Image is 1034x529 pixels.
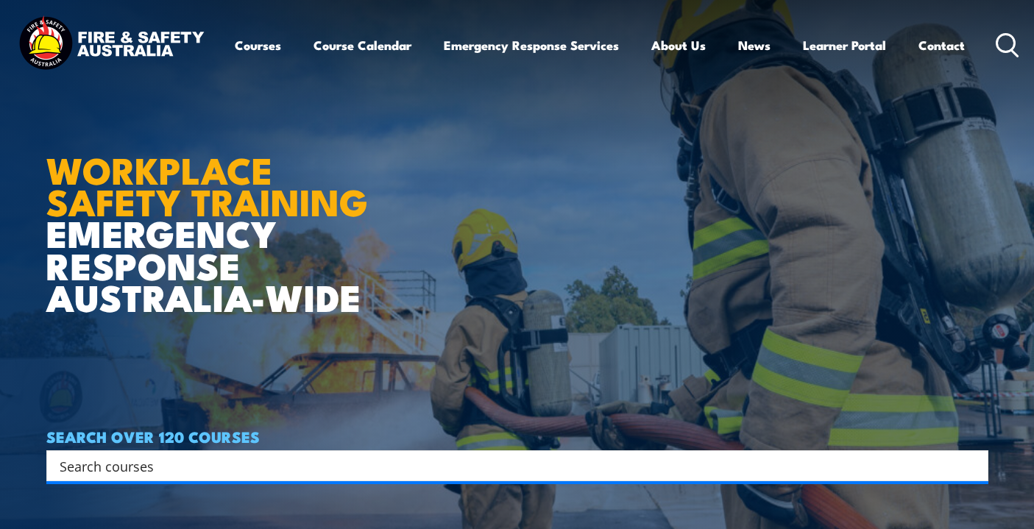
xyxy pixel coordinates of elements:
[46,141,368,229] strong: WORKPLACE SAFETY TRAINING
[918,26,965,65] a: Contact
[314,26,411,65] a: Course Calendar
[651,26,706,65] a: About Us
[46,428,988,444] h4: SEARCH OVER 120 COURSES
[63,455,959,476] form: Search form
[963,455,983,476] button: Search magnifier button
[235,26,281,65] a: Courses
[444,26,619,65] a: Emergency Response Services
[60,455,956,477] input: Search input
[738,26,771,65] a: News
[46,116,406,312] h1: EMERGENCY RESPONSE AUSTRALIA-WIDE
[803,26,886,65] a: Learner Portal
